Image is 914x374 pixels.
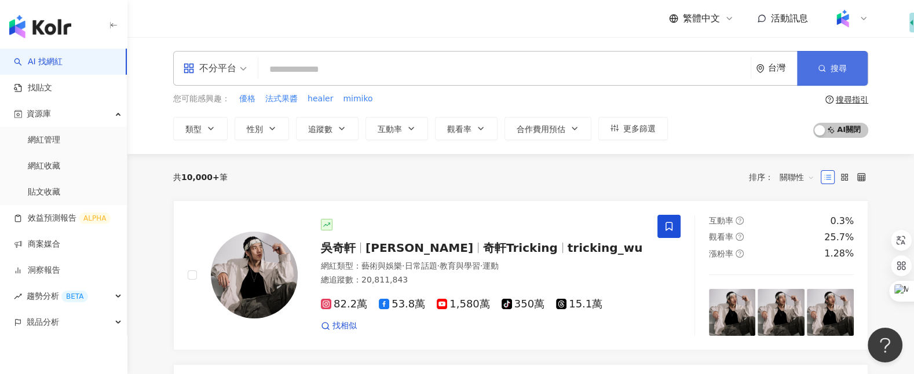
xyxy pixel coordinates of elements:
[14,212,111,224] a: 效益預測報告ALPHA
[447,124,471,134] span: 觀看率
[14,292,22,300] span: rise
[28,134,60,146] a: 網紅管理
[265,93,298,105] button: 法式果醬
[440,261,480,270] span: 教育與學習
[709,232,733,241] span: 觀看率
[771,13,808,24] span: 活動訊息
[736,217,744,225] span: question-circle
[321,298,367,310] span: 82.2萬
[321,261,644,272] div: 網紅類型 ：
[239,93,256,105] button: 優格
[308,124,332,134] span: 追蹤數
[831,64,847,73] span: 搜尋
[568,241,643,255] span: tricking_wu
[709,249,733,258] span: 漲粉率
[749,168,821,186] div: 排序：
[758,289,805,336] img: post-image
[173,117,228,140] button: 類型
[480,261,482,270] span: ·
[709,216,733,225] span: 互動率
[378,124,402,134] span: 互動率
[504,117,591,140] button: 合作費用預估
[321,241,356,255] span: 吳奇軒
[780,168,814,186] span: 關聯性
[321,274,644,286] div: 總追蹤數 ： 20,811,843
[483,241,558,255] span: 奇軒Tricking
[709,289,756,336] img: post-image
[14,56,63,68] a: searchAI 找網紅
[308,93,333,105] span: healer
[868,328,902,362] iframe: Help Scout Beacon - Open
[211,232,298,318] img: KOL Avatar
[61,291,88,302] div: BETA
[402,261,404,270] span: ·
[832,8,854,30] img: Kolr%20app%20icon%20%281%29.png
[14,265,60,276] a: 洞察報告
[307,93,334,105] button: healer
[173,173,228,182] div: 共 筆
[173,93,230,105] span: 您可能感興趣：
[235,117,289,140] button: 性別
[404,261,437,270] span: 日常話題
[14,82,52,94] a: 找貼文
[9,15,71,38] img: logo
[28,186,60,198] a: 貼文收藏
[321,320,357,332] a: 找相似
[183,59,236,78] div: 不分平台
[797,51,868,86] button: 搜尋
[343,93,372,105] span: mimiko
[824,247,854,260] div: 1.28%
[502,298,544,310] span: 350萬
[517,124,565,134] span: 合作費用預估
[14,239,60,250] a: 商案媒合
[27,283,88,309] span: 趨勢分析
[830,215,854,228] div: 0.3%
[173,200,868,350] a: KOL Avatar吳奇軒[PERSON_NAME]奇軒Trickingtricking_wu網紅類型：藝術與娛樂·日常話題·教育與學習·運動總追蹤數：20,811,84382.2萬53.8萬1...
[756,64,765,73] span: environment
[27,101,51,127] span: 資源庫
[379,298,425,310] span: 53.8萬
[185,124,202,134] span: 類型
[365,241,473,255] span: [PERSON_NAME]
[247,124,263,134] span: 性別
[296,117,359,140] button: 追蹤數
[361,261,402,270] span: 藝術與娛樂
[736,233,744,241] span: question-circle
[342,93,373,105] button: mimiko
[27,309,59,335] span: 競品分析
[824,231,854,244] div: 25.7%
[437,298,490,310] span: 1,580萬
[482,261,499,270] span: 運動
[556,298,602,310] span: 15.1萬
[332,320,357,332] span: 找相似
[239,93,255,105] span: 優格
[736,250,744,258] span: question-circle
[825,96,833,104] span: question-circle
[683,12,720,25] span: 繁體中文
[435,117,498,140] button: 觀看率
[623,124,656,133] span: 更多篩選
[437,261,439,270] span: ·
[836,95,868,104] div: 搜尋指引
[807,289,854,336] img: post-image
[598,117,668,140] button: 更多篩選
[181,173,220,182] span: 10,000+
[768,63,797,73] div: 台灣
[365,117,428,140] button: 互動率
[28,160,60,172] a: 網紅收藏
[183,63,195,74] span: appstore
